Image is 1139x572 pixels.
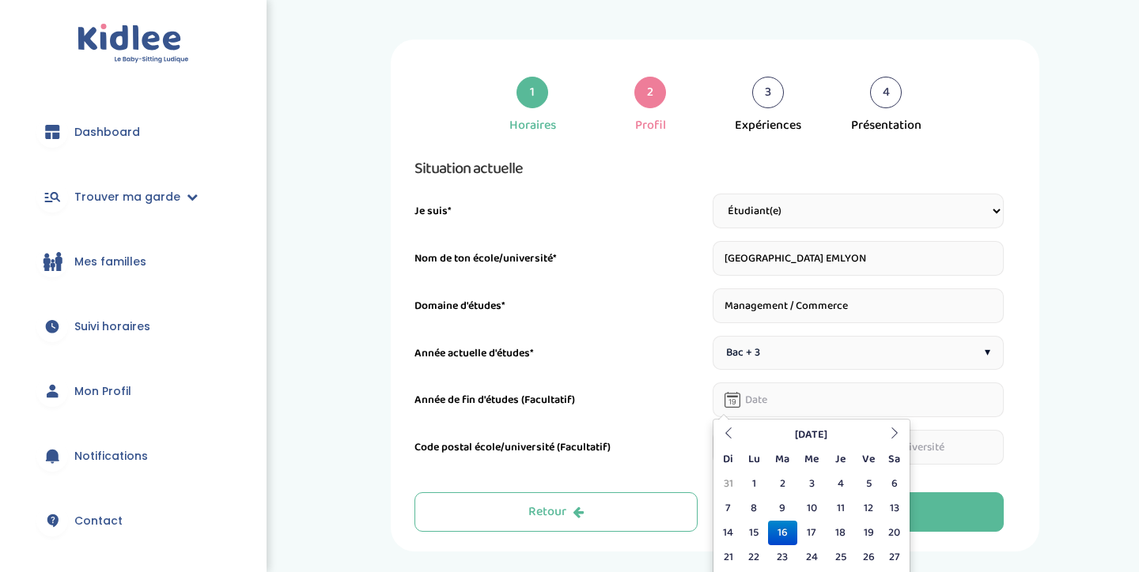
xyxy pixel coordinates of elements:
[827,521,854,545] td: 18
[768,496,797,521] td: 9
[726,344,760,361] span: Bac + 3
[414,392,575,408] label: Année de fin d'études (Facultatif)
[717,447,740,472] th: Di
[883,472,906,496] td: 6
[717,545,740,570] td: 21
[24,103,243,160] a: Dashboard
[797,496,827,521] td: 10
[854,521,882,545] td: 19
[851,116,921,135] div: Présentation
[854,496,882,521] td: 12
[635,116,666,135] div: Profil
[883,496,906,521] td: 13
[717,472,740,496] td: 31
[74,189,180,205] span: Trouver ma garde
[414,345,534,362] label: Année actuelle d'études*
[740,423,883,447] th: [DATE]
[634,77,666,108] div: 2
[717,496,740,521] td: 7
[827,496,854,521] td: 11
[24,492,243,549] a: Contact
[713,382,1005,417] input: Date
[713,288,1005,323] input: Indique ton domaine d'études
[883,521,906,545] td: 20
[883,447,906,472] th: Sa
[768,472,797,496] td: 2
[740,545,768,570] td: 22
[509,116,556,135] div: Horaires
[797,545,827,570] td: 24
[827,447,854,472] th: Je
[74,383,131,400] span: Mon Profil
[768,545,797,570] td: 23
[870,77,902,108] div: 4
[74,124,140,141] span: Dashboard
[414,156,1004,181] h3: Situation actuelle
[827,545,854,570] td: 25
[24,233,243,290] a: Mes familles
[414,203,452,220] label: Je suis*
[854,545,882,570] td: 26
[74,513,123,529] span: Contact
[517,77,548,108] div: 1
[74,448,148,465] span: Notifications
[827,472,854,496] td: 4
[854,472,882,496] td: 5
[717,521,740,545] td: 14
[752,77,784,108] div: 3
[24,168,243,225] a: Trouver ma garde
[414,439,611,456] label: Code postal école/université (Facultatif)
[768,521,797,545] td: 16
[74,254,146,270] span: Mes familles
[740,521,768,545] td: 15
[883,545,906,570] td: 27
[24,427,243,484] a: Notifications
[24,363,243,420] a: Mon Profil
[985,344,990,361] span: ▾
[24,298,243,355] a: Suivi horaires
[797,521,827,545] td: 17
[78,24,189,64] img: logo.svg
[740,496,768,521] td: 8
[74,318,150,335] span: Suivi horaires
[735,116,801,135] div: Expériences
[414,298,505,314] label: Domaine d'études*
[740,472,768,496] td: 1
[854,447,882,472] th: Ve
[797,472,827,496] td: 3
[528,503,584,521] div: Retour
[740,447,768,472] th: Lu
[414,492,698,532] button: Retour
[768,447,797,472] th: Ma
[713,241,1005,276] input: Indique le nom de ton école/université
[414,250,557,267] label: Nom de ton école/université*
[797,447,827,472] th: Me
